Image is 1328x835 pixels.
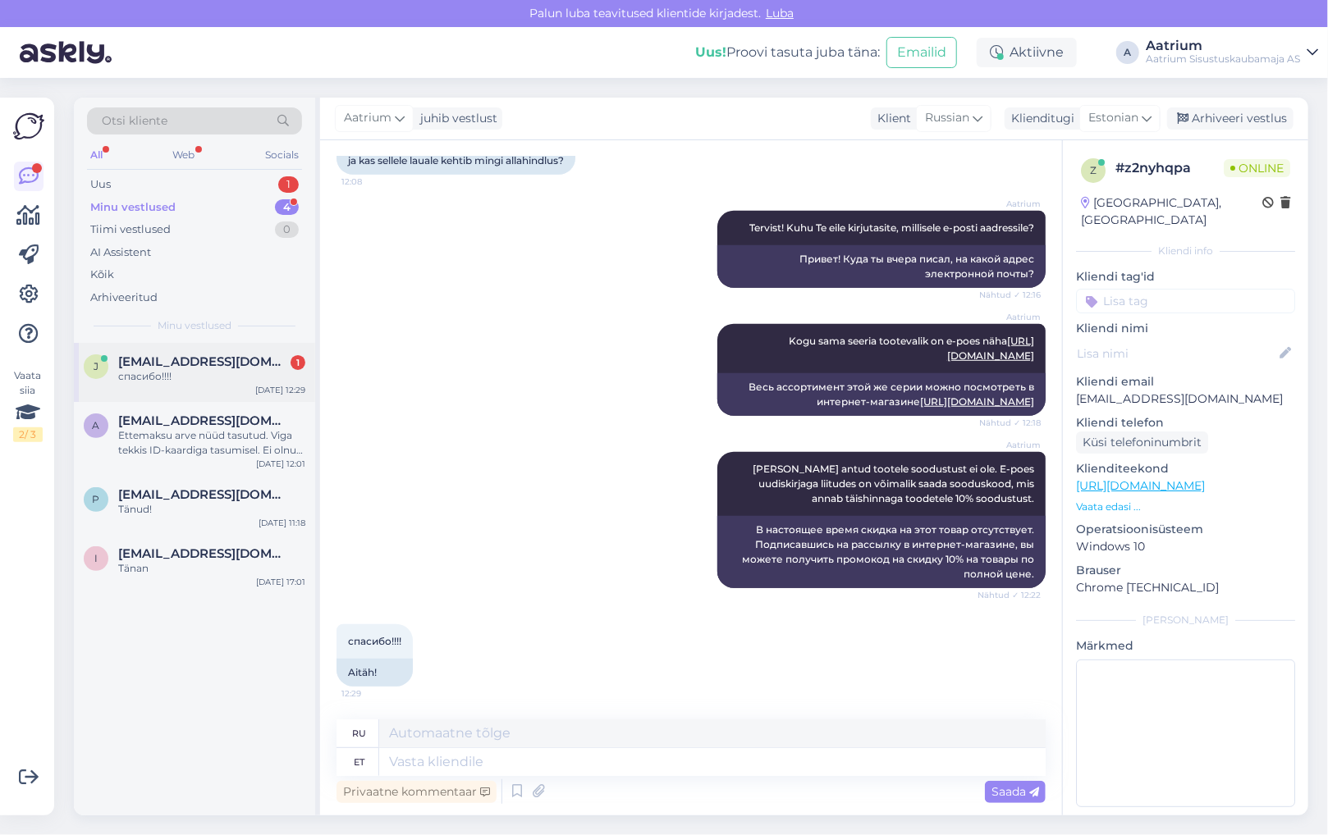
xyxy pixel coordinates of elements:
[102,112,167,130] span: Otsi kliente
[1076,373,1295,390] p: Kliendi email
[291,355,305,370] div: 1
[255,384,305,396] div: [DATE] 12:29
[1076,289,1295,313] input: Lisa tag
[90,290,158,306] div: Arhiveeritud
[118,413,289,428] span: adamsonallan@gmail.com
[256,576,305,588] div: [DATE] 17:01
[1116,41,1139,64] div: A
[93,493,100,505] span: p
[979,289,1041,301] span: Nähtud ✓ 12:16
[978,589,1041,601] span: Nähtud ✓ 12:22
[979,417,1041,429] span: Nähtud ✓ 12:18
[275,199,299,216] div: 4
[1076,579,1295,596] p: Chrome [TECHNICAL_ID]
[1076,478,1205,493] a: [URL][DOMAIN_NAME]
[717,516,1046,588] div: В настоящее время скидка на этот товар отсутствует. Подписавшись на рассылку в интернет-магазине,...
[94,360,98,372] span: j
[170,144,199,166] div: Web
[278,176,299,193] div: 1
[90,244,151,261] div: AI Assistent
[1115,158,1224,178] div: # z2nyhqpa
[920,395,1034,408] a: [URL][DOMAIN_NAME]
[1076,538,1295,555] p: Windows 10
[1076,521,1295,538] p: Operatsioonisüsteem
[118,487,289,502] span: pille.heinla@gmail.com
[1076,613,1295,627] div: [PERSON_NAME]
[118,561,305,576] div: Tänan
[1076,390,1295,408] p: [EMAIL_ADDRESS][DOMAIN_NAME]
[1076,414,1295,431] p: Kliendi telefon
[717,245,1046,288] div: Привет! Куда ты вчера писал, на какой адрес электронной почты?
[118,546,289,561] span: indrek.edasi@me.com
[1076,460,1295,477] p: Klienditeekond
[695,43,880,62] div: Proovi tasuta juba täna:
[749,221,1034,234] span: Tervist! Kuhu Te eile kirjutasite, millisele e-posti aadressile?
[118,369,305,384] div: спасибо!!!!
[352,719,366,747] div: ru
[275,221,299,238] div: 0
[979,439,1041,451] span: Aatrium
[717,373,1046,416] div: Весь ассортимент этой же серии можно посмотреть в интернет-магазине
[1076,637,1295,655] p: Märkmed
[886,37,957,68] button: Emailid
[13,427,43,442] div: 2 / 3
[925,109,969,127] span: Russian
[118,428,305,458] div: Ettemaksu arve nüüd tasutud. Viga tekkis ID-kaardiga tasumisel. Ei olnud pangapoolne probleem.
[90,221,171,238] div: Tiimi vestlused
[337,147,575,175] div: ja kas sellele lauale kehtib mingi allahindlus?
[337,659,413,687] div: Aitäh!
[341,687,403,700] span: 12:29
[761,6,799,21] span: Luba
[93,419,100,431] span: a
[1146,39,1300,52] div: Aatrium
[337,781,497,803] div: Privaatne kommentaar
[979,198,1041,210] span: Aatrium
[87,144,106,166] div: All
[753,463,1037,504] span: [PERSON_NAME] antud tootele soodustust ei ole. E-poes uudiskirjaga liitudes on võimalik saada soo...
[90,199,176,216] div: Minu vestlused
[1090,164,1097,176] span: z
[871,110,911,127] div: Klient
[1167,107,1294,130] div: Arhiveeri vestlus
[94,552,98,564] span: i
[13,111,44,142] img: Askly Logo
[13,368,43,442] div: Vaata siia
[256,458,305,470] div: [DATE] 12:01
[1081,194,1262,229] div: [GEOGRAPHIC_DATA], [GEOGRAPHIC_DATA]
[344,109,392,127] span: Aatrium
[414,110,497,127] div: juhib vestlust
[1077,344,1276,363] input: Lisa nimi
[977,38,1077,67] div: Aktiivne
[1076,562,1295,579] p: Brauser
[354,748,364,776] div: et
[118,354,289,369] span: juljasmir@yandex.ru
[90,267,114,283] div: Kõik
[789,335,1034,362] span: Kogu sama seeria tootevalik on e-poes näha
[1076,244,1295,258] div: Kliendi info
[1005,110,1074,127] div: Klienditugi
[1076,500,1295,514] p: Vaata edasi ...
[118,502,305,517] div: Tänud!
[695,44,726,60] b: Uus!
[1076,431,1208,454] div: Küsi telefoninumbrit
[341,176,403,188] span: 12:08
[1146,52,1300,66] div: Aatrium Sisustuskaubamaja AS
[1224,159,1290,177] span: Online
[1076,268,1295,285] p: Kliendi tag'id
[262,144,302,166] div: Socials
[90,176,111,193] div: Uus
[259,517,305,529] div: [DATE] 11:18
[1146,39,1318,66] a: AatriumAatrium Sisustuskaubamaja AS
[348,635,401,647] span: спасибо!!!!
[979,311,1041,323] span: Aatrium
[1076,320,1295,337] p: Kliendi nimi
[991,784,1039,799] span: Saada
[158,318,231,333] span: Minu vestlused
[1088,109,1138,127] span: Estonian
